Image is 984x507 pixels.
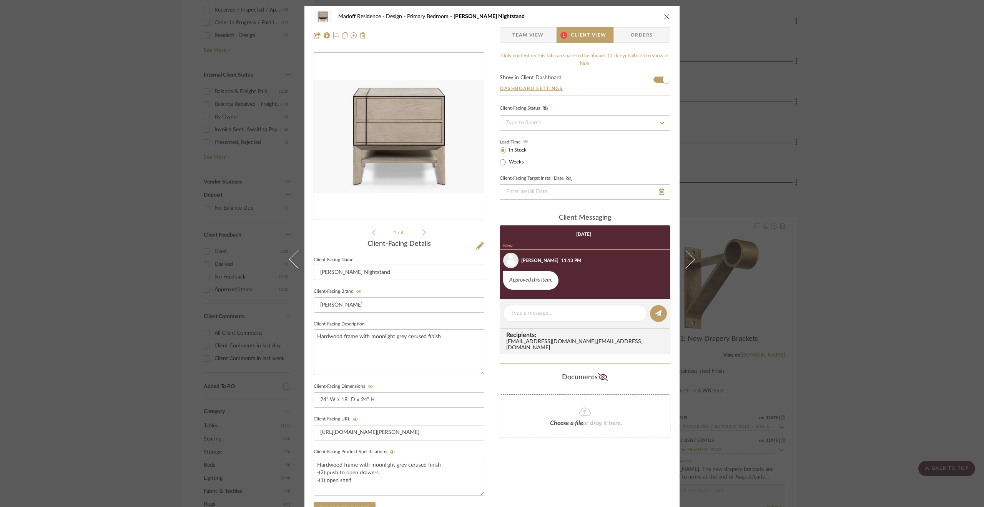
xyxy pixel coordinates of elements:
[500,85,563,92] button: Dashboard Settings
[560,32,567,39] span: 1
[401,230,405,235] span: 4
[521,257,558,264] div: [PERSON_NAME]
[520,138,531,146] button: Lead Time
[314,449,397,455] label: Client-Facing Product Specifications
[365,384,376,389] button: Client-Facing Dimensions
[314,240,484,248] div: Client-Facing Details
[500,145,539,167] mat-radio-group: Select item type
[506,339,667,351] div: [EMAIL_ADDRESS][DOMAIN_NAME] , [EMAIL_ADDRESS][DOMAIN_NAME]
[397,230,401,235] span: /
[622,27,662,43] span: Orders
[563,176,574,181] button: Client-Facing Target Install Date
[512,27,544,43] span: Team View
[314,258,353,262] label: Client-Facing Name
[314,392,484,408] input: Enter item dimensions
[314,289,364,294] label: Client-Facing Brand
[503,271,558,290] div: Approved this item.
[507,159,524,166] label: Weeks
[350,417,361,422] button: Client-Facing URL
[338,14,407,19] span: Madoff Residence - Design
[500,138,539,145] label: Lead Time
[500,371,670,384] div: Documents
[314,265,484,280] input: Enter Client-Facing Item Name
[314,9,332,24] img: e8ac6035-3dcb-4c77-8774-f9a4a046814e_48x40.jpg
[407,14,454,19] span: Primary Bedroom
[314,425,484,440] input: Enter item URL
[314,80,484,193] div: 0
[663,13,670,20] button: close
[360,32,366,38] img: Remove from project
[503,253,519,268] img: user_avatar.png
[500,105,550,112] div: Client-Facing Status
[583,420,622,426] span: or drag it here.
[354,289,364,294] button: Client-Facing Brand
[576,232,591,237] div: [DATE]
[500,214,670,222] div: client Messaging
[500,115,670,131] input: Type to Search…
[571,27,606,43] span: Client View
[314,297,484,313] input: Enter Client-Facing Brand
[550,420,583,426] span: Choose a file
[500,52,670,67] div: Only content on this tab can share to Dashboard. Click eyeball icon to show or hide.
[314,384,376,389] label: Client-Facing Dimensions
[507,147,527,154] label: In Stock
[500,243,670,250] div: New
[500,176,574,181] label: Client-Facing Target Install Date
[314,417,361,422] label: Client-Facing URL
[314,80,484,193] img: e8ac6035-3dcb-4c77-8774-f9a4a046814e_436x436.jpg
[314,322,365,326] label: Client-Facing Description
[454,14,525,19] span: [PERSON_NAME] Nightstand
[506,332,667,339] span: Recipients:
[394,230,397,235] span: 1
[500,184,670,200] input: Enter Install Date
[387,449,397,455] button: Client-Facing Product Specifications
[561,257,581,264] div: 11:13 PM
